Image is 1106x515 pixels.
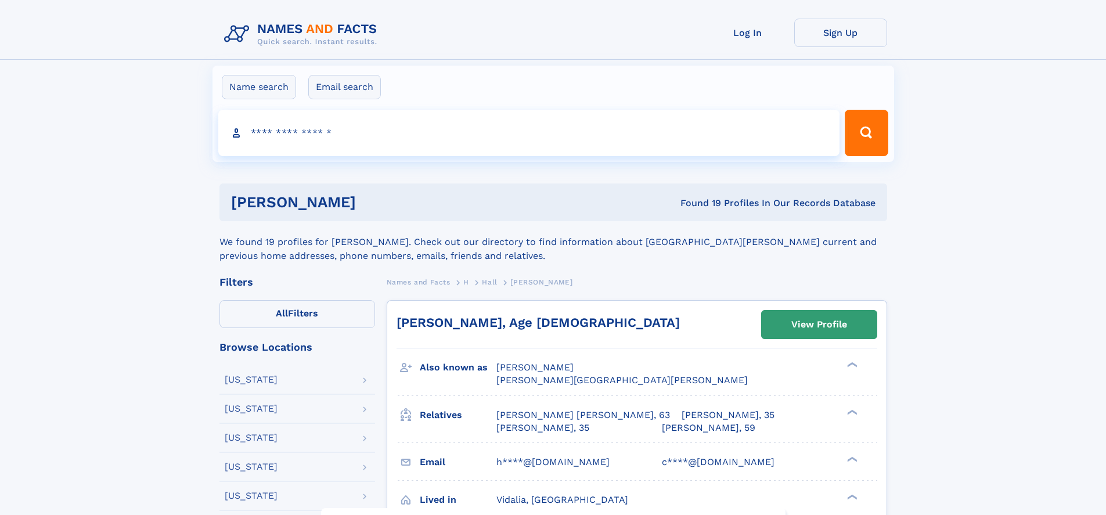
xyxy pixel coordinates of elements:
[496,362,574,373] span: [PERSON_NAME]
[791,311,847,338] div: View Profile
[222,75,296,99] label: Name search
[463,278,469,286] span: H
[219,342,375,352] div: Browse Locations
[219,277,375,287] div: Filters
[701,19,794,47] a: Log In
[845,110,888,156] button: Search Button
[397,315,680,330] a: [PERSON_NAME], Age [DEMOGRAPHIC_DATA]
[496,409,670,422] a: [PERSON_NAME] [PERSON_NAME], 63
[420,452,496,472] h3: Email
[496,374,748,386] span: [PERSON_NAME][GEOGRAPHIC_DATA][PERSON_NAME]
[420,490,496,510] h3: Lived in
[844,455,858,463] div: ❯
[420,358,496,377] h3: Also known as
[662,422,755,434] a: [PERSON_NAME], 59
[463,275,469,289] a: H
[844,361,858,369] div: ❯
[762,311,877,338] a: View Profile
[482,275,497,289] a: Hall
[510,278,572,286] span: [PERSON_NAME]
[219,19,387,50] img: Logo Names and Facts
[276,308,288,319] span: All
[482,278,497,286] span: Hall
[387,275,451,289] a: Names and Facts
[496,494,628,505] span: Vidalia, [GEOGRAPHIC_DATA]
[794,19,887,47] a: Sign Up
[308,75,381,99] label: Email search
[844,408,858,416] div: ❯
[225,404,278,413] div: [US_STATE]
[420,405,496,425] h3: Relatives
[682,409,774,422] a: [PERSON_NAME], 35
[218,110,840,156] input: search input
[231,195,518,210] h1: [PERSON_NAME]
[225,491,278,500] div: [US_STATE]
[844,493,858,500] div: ❯
[225,375,278,384] div: [US_STATE]
[518,197,876,210] div: Found 19 Profiles In Our Records Database
[496,422,589,434] a: [PERSON_NAME], 35
[219,221,887,263] div: We found 19 profiles for [PERSON_NAME]. Check out our directory to find information about [GEOGRA...
[225,462,278,471] div: [US_STATE]
[219,300,375,328] label: Filters
[225,433,278,442] div: [US_STATE]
